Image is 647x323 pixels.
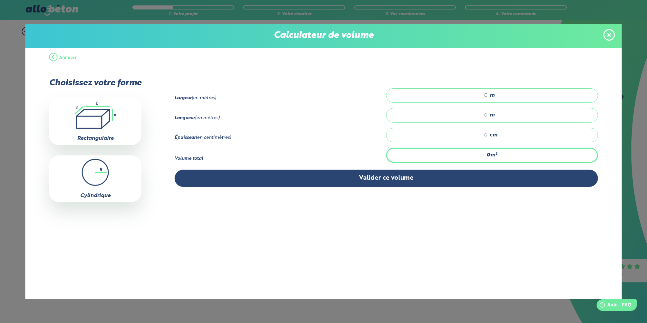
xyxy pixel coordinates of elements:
strong: 0 [487,152,490,158]
input: 0 [393,132,488,138]
div: (en mètres) [175,95,386,101]
span: cm [490,132,497,138]
label: Rectangulaire [77,136,114,141]
p: Choisissez votre forme [49,78,141,88]
div: (en mètres) [175,115,386,121]
span: m [490,112,495,118]
strong: Longueur [175,116,195,120]
div: m³ [386,148,598,163]
iframe: Help widget launcher [587,297,640,316]
input: 0 [393,92,488,99]
label: Cylindrique [80,193,111,198]
input: 0 [393,112,488,119]
button: Valider ce volume [175,170,598,187]
p: Calculateur de volume [32,30,615,41]
strong: Épaisseur [175,135,196,140]
div: (en centimètres) [175,135,386,141]
button: Annuler [49,48,77,68]
strong: Volume total [175,156,203,161]
span: m [490,92,495,99]
strong: Largeur [175,96,192,100]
